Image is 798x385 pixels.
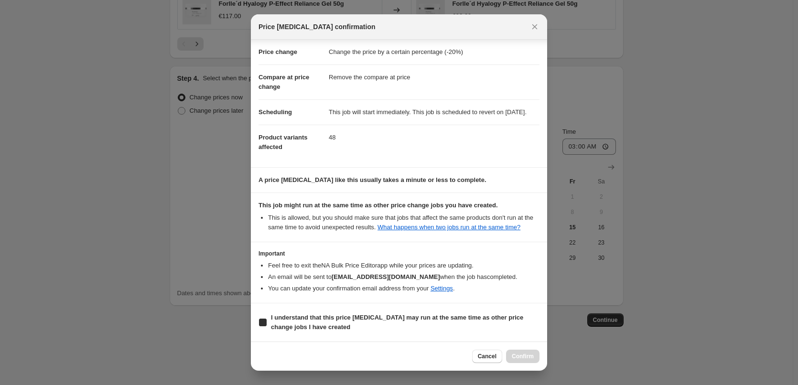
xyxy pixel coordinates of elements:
[377,224,520,231] a: What happens when two jobs run at the same time?
[259,250,539,257] h3: Important
[259,176,486,183] b: A price [MEDICAL_DATA] like this usually takes a minute or less to complete.
[332,273,440,280] b: [EMAIL_ADDRESS][DOMAIN_NAME]
[329,125,539,150] dd: 48
[271,314,523,331] b: I understand that this price [MEDICAL_DATA] may run at the same time as other price change jobs I...
[259,48,297,55] span: Price change
[478,353,496,360] span: Cancel
[268,272,539,282] li: An email will be sent to when the job has completed .
[528,20,541,33] button: Close
[268,261,539,270] li: Feel free to exit the NA Bulk Price Editor app while your prices are updating.
[259,202,498,209] b: This job might run at the same time as other price change jobs you have created.
[329,99,539,125] dd: This job will start immediately. This job is scheduled to revert on [DATE].
[268,213,539,232] li: This is allowed, but you should make sure that jobs that affect the same products don ' t run at ...
[329,64,539,90] dd: Remove the compare at price
[259,74,309,90] span: Compare at price change
[431,285,453,292] a: Settings
[268,284,539,293] li: You can update your confirmation email address from your .
[259,22,376,32] span: Price [MEDICAL_DATA] confirmation
[329,40,539,64] dd: Change the price by a certain percentage (-20%)
[259,134,308,150] span: Product variants affected
[472,350,502,363] button: Cancel
[259,108,292,116] span: Scheduling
